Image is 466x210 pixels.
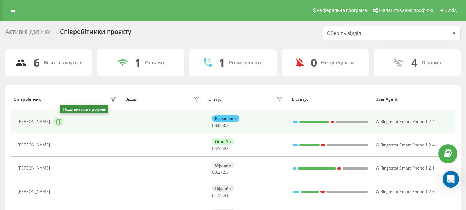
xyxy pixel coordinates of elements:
div: [PERSON_NAME] [18,143,52,147]
span: 23 [224,146,229,152]
div: Офлайн [422,60,442,66]
div: : : [212,193,229,198]
span: 03 [212,169,217,175]
div: User Agent [375,97,452,102]
span: W Ringostat Smart Phone 1.2.1 [376,165,435,171]
div: В статусі [292,97,369,102]
span: 00 [218,122,223,128]
div: 1 [135,56,141,69]
div: [PERSON_NAME] [18,189,52,194]
div: 4 [411,56,417,69]
div: [PERSON_NAME] [18,119,52,124]
span: Налаштування профілю [379,8,433,13]
div: Онлайн [145,60,164,66]
div: Співробітник [14,97,41,102]
div: : : [212,123,229,128]
span: 08 [224,122,229,128]
div: 1 [219,56,225,69]
div: : : [212,170,229,175]
div: Розмовляють [229,60,262,66]
div: : : [212,146,229,151]
span: 50 [218,192,223,198]
div: Офлайн [212,162,234,168]
div: Оберіть відділ [327,30,409,36]
div: Розмовляє [212,115,239,122]
span: 01 [212,192,217,198]
span: 55 [224,169,229,175]
span: 27 [218,169,223,175]
span: 55 [218,146,223,152]
div: Офлайн [212,185,234,192]
span: 00 [212,122,217,128]
div: 0 [311,56,317,69]
span: W Ringostat Smart Phone 1.2.4 [376,142,435,148]
span: W Ringostat Smart Phone 1.2.4 [376,119,435,125]
div: Співробітники проєкту [60,28,131,39]
div: Відділ [125,97,137,102]
div: Open Intercom Messenger [443,171,459,188]
span: 41 [224,192,229,198]
div: Онлайн [212,138,234,145]
span: Реферальна програма [317,8,367,13]
span: 04 [212,146,217,152]
div: [PERSON_NAME] [18,166,52,171]
span: Вихід [445,8,457,13]
div: Активні дзвінки [5,28,52,39]
div: 6 [33,56,40,69]
div: Не турбувати [321,60,355,66]
div: Подивитись профіль [60,105,108,113]
div: Всього акаунтів [44,60,82,66]
div: Статус [208,97,222,102]
span: W Ringostat Smart Phone 1.2.3 [376,189,435,194]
